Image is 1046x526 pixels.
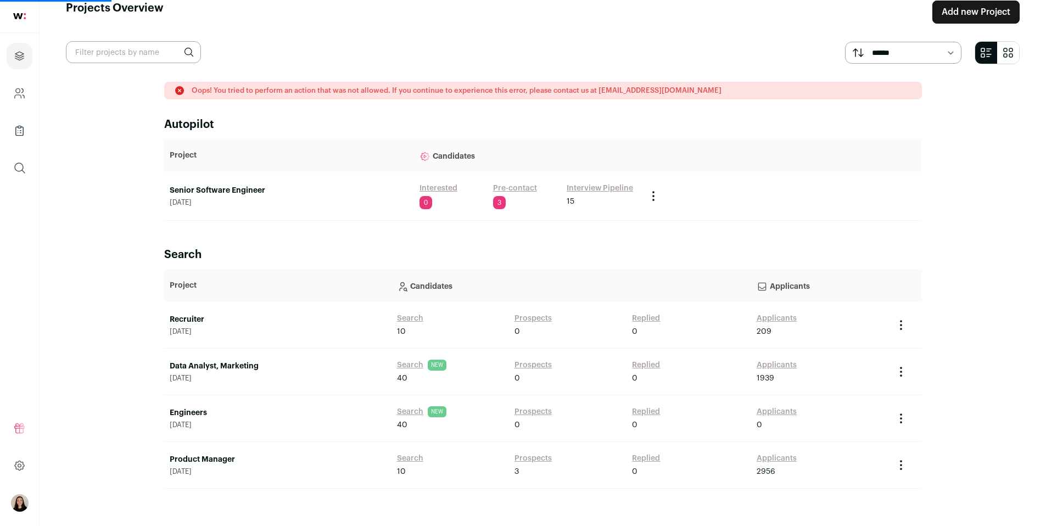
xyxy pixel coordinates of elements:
a: Search [397,406,423,417]
span: 0 [632,326,637,337]
span: 209 [757,326,771,337]
a: Projects [7,43,32,69]
a: Interview Pipeline [567,183,633,194]
a: Senior Software Engineer [170,185,409,196]
a: Interested [419,183,457,194]
button: Project Actions [894,318,908,332]
button: Project Actions [647,189,660,203]
span: 2956 [757,466,775,477]
a: Replied [632,453,660,464]
button: Open dropdown [11,494,29,512]
a: Add new Project [932,1,1020,24]
span: 10 [397,326,406,337]
a: Search [397,453,423,464]
a: Company and ATS Settings [7,80,32,107]
span: [DATE] [170,421,386,429]
span: [DATE] [170,198,409,207]
span: [DATE] [170,327,386,336]
span: 0 [419,196,432,209]
span: 0 [632,373,637,384]
a: Product Manager [170,454,386,465]
a: Replied [632,360,660,371]
input: Filter projects by name [66,41,201,63]
span: 15 [567,196,574,207]
h2: Search [164,247,922,262]
span: [DATE] [170,467,386,476]
button: Project Actions [894,458,908,472]
a: Replied [632,313,660,324]
a: Applicants [757,360,797,371]
a: Applicants [757,313,797,324]
span: 3 [514,466,519,477]
span: 40 [397,419,407,430]
p: Applicants [757,275,883,296]
a: Prospects [514,360,552,371]
h1: Projects Overview [66,1,164,24]
a: Prospects [514,453,552,464]
p: Oops! You tried to perform an action that was not allowed. If you continue to experience this err... [192,86,721,95]
p: Project [170,280,386,291]
a: Search [397,313,423,324]
a: Applicants [757,406,797,417]
a: Recruiter [170,314,386,325]
span: 0 [757,419,762,430]
span: 3 [493,196,506,209]
p: Candidates [397,275,746,296]
span: [DATE] [170,374,386,383]
button: Project Actions [894,412,908,425]
a: Data Analyst, Marketing [170,361,386,372]
span: 0 [514,419,520,430]
span: 0 [514,373,520,384]
span: 0 [632,419,637,430]
a: Company Lists [7,117,32,144]
a: Prospects [514,313,552,324]
span: NEW [428,360,446,371]
a: Replied [632,406,660,417]
a: Prospects [514,406,552,417]
span: 0 [514,326,520,337]
a: Engineers [170,407,386,418]
span: 40 [397,373,407,384]
span: NEW [428,406,446,417]
span: 0 [632,466,637,477]
p: Candidates [419,144,636,166]
a: Applicants [757,453,797,464]
h2: Autopilot [164,117,922,132]
img: 14337076-medium_jpg [11,494,29,512]
a: Pre-contact [493,183,537,194]
button: Project Actions [894,365,908,378]
a: Search [397,360,423,371]
span: 1939 [757,373,774,384]
img: wellfound-shorthand-0d5821cbd27db2630d0214b213865d53afaa358527fdda9d0ea32b1df1b89c2c.svg [13,13,26,19]
span: 10 [397,466,406,477]
p: Project [170,150,409,161]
